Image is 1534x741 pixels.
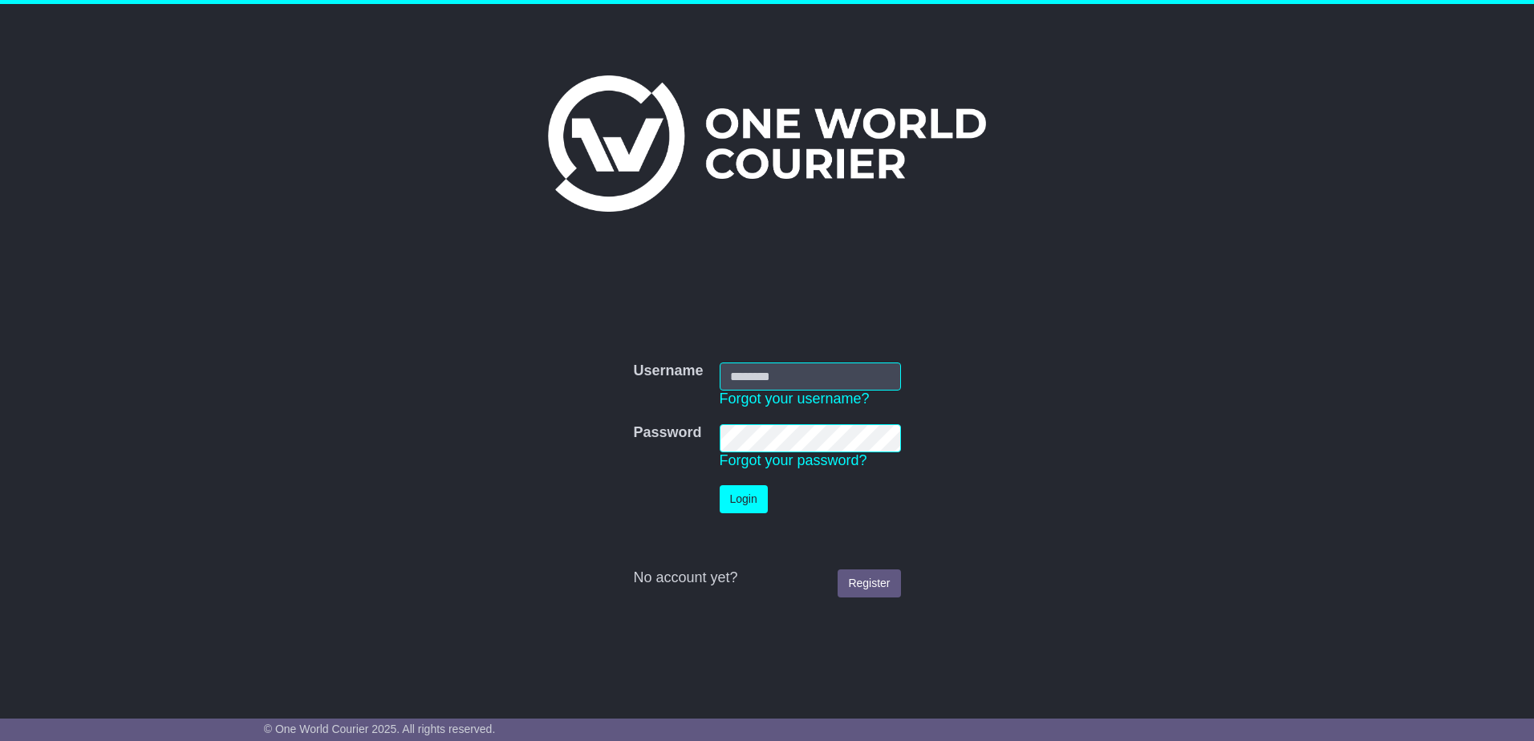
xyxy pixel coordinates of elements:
a: Forgot your username? [720,391,870,407]
div: No account yet? [633,569,900,587]
label: Password [633,424,701,442]
img: One World [548,75,986,212]
label: Username [633,362,703,380]
a: Forgot your password? [720,452,867,468]
span: © One World Courier 2025. All rights reserved. [264,723,496,735]
button: Login [720,485,768,513]
a: Register [838,569,900,597]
